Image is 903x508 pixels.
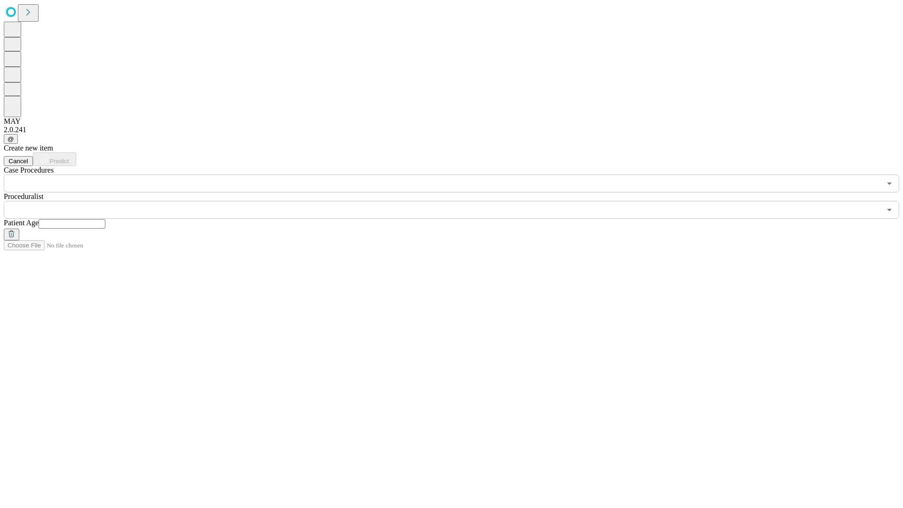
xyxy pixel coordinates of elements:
[4,126,899,134] div: 2.0.241
[4,156,33,166] button: Cancel
[4,144,53,152] span: Create new item
[4,219,39,227] span: Patient Age
[8,158,28,165] span: Cancel
[4,117,899,126] div: MAY
[4,192,43,200] span: Proceduralist
[4,166,54,174] span: Scheduled Procedure
[8,135,14,143] span: @
[49,158,69,165] span: Predict
[883,203,896,216] button: Open
[33,152,76,166] button: Predict
[883,177,896,190] button: Open
[4,134,18,144] button: @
